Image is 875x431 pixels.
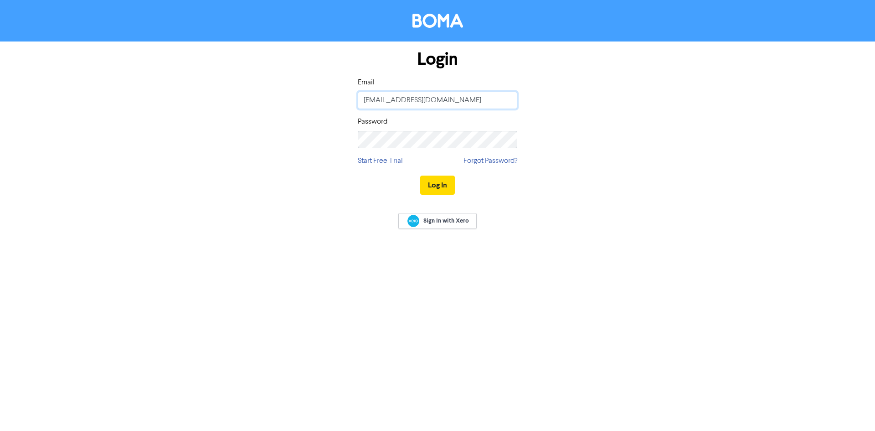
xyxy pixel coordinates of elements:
[358,49,517,70] h1: Login
[407,215,419,227] img: Xero logo
[358,116,387,127] label: Password
[412,14,463,28] img: BOMA Logo
[829,387,875,431] iframe: Chat Widget
[358,77,375,88] label: Email
[420,176,455,195] button: Log In
[463,156,517,166] a: Forgot Password?
[358,156,403,166] a: Start Free Trial
[398,213,477,229] a: Sign In with Xero
[423,217,469,225] span: Sign In with Xero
